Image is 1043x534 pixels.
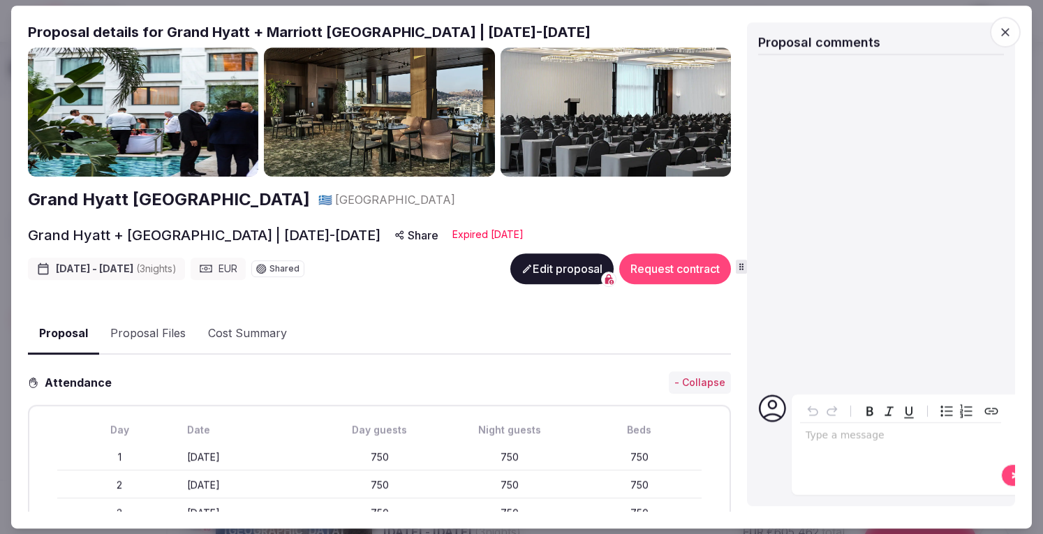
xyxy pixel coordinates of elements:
[187,478,311,492] div: [DATE]
[136,262,177,274] span: ( 3 night s )
[191,258,246,280] div: EUR
[197,314,298,355] button: Cost Summary
[317,423,441,437] div: Day guests
[956,401,976,421] button: Numbered list
[28,188,310,212] a: Grand Hyatt [GEOGRAPHIC_DATA]
[510,253,614,284] button: Edit proposal
[269,265,299,273] span: Shared
[317,450,441,464] div: 750
[57,506,182,520] div: 3
[447,478,572,492] div: 750
[619,253,731,284] button: Request contract
[187,506,311,520] div: [DATE]
[577,450,702,464] div: 750
[447,506,572,520] div: 750
[318,192,332,207] button: 🇬🇷
[937,401,956,421] button: Bulleted list
[899,401,919,421] button: Underline
[452,228,524,242] div: Expire d [DATE]
[317,506,441,520] div: 750
[56,262,177,276] span: [DATE] - [DATE]
[28,22,731,42] h2: Proposal details for Grand Hyatt + Marriott [GEOGRAPHIC_DATA] | [DATE]-[DATE]
[386,223,447,248] button: Share
[39,374,123,391] h3: Attendance
[317,478,441,492] div: 750
[318,193,332,207] span: 🇬🇷
[880,401,899,421] button: Italic
[28,47,258,177] img: Gallery photo 1
[335,192,455,207] span: [GEOGRAPHIC_DATA]
[28,313,99,355] button: Proposal
[57,423,182,437] div: Day
[577,478,702,492] div: 750
[669,371,731,394] button: - Collapse
[758,35,880,50] span: Proposal comments
[28,225,380,245] h2: Grand Hyatt + [GEOGRAPHIC_DATA] | [DATE]-[DATE]
[577,506,702,520] div: 750
[860,401,880,421] button: Bold
[577,423,702,437] div: Beds
[264,47,494,177] img: Gallery photo 2
[447,450,572,464] div: 750
[99,314,197,355] button: Proposal Files
[501,47,731,177] img: Gallery photo 3
[57,478,182,492] div: 2
[982,401,1001,421] button: Create link
[57,450,182,464] div: 1
[187,450,311,464] div: [DATE]
[800,423,1001,451] div: editable markdown
[447,423,572,437] div: Night guests
[937,401,976,421] div: toggle group
[187,423,311,437] div: Date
